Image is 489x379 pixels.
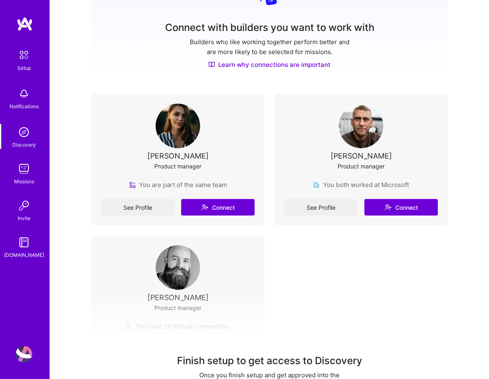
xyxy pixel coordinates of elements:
img: Invite [16,197,32,214]
div: Product manager [338,162,385,171]
img: User Avatar [156,104,200,148]
img: team [129,182,136,188]
div: Product manager [154,162,201,171]
p: Builders who like working together perform better and are more likely to be selected for missions. [188,37,351,57]
img: User Avatar [16,346,32,362]
div: You are part of the same team [129,180,227,189]
a: Learn why connections are important [208,60,331,69]
img: teamwork [16,161,32,177]
div: Finish setup to get access to Discovery [177,354,362,367]
div: [PERSON_NAME] [331,152,392,160]
img: guide book [16,234,32,251]
img: setup [15,46,33,64]
div: Setup [17,64,31,72]
div: Invite [18,214,31,223]
img: logo [17,17,33,31]
div: Missions [14,177,34,186]
h3: Connect with builders you want to work with [165,22,374,34]
img: User Avatar [339,104,383,148]
img: Discover [208,61,215,68]
img: User Avatar [156,245,200,290]
a: User Avatar [14,346,34,362]
div: [DOMAIN_NAME] [4,251,44,259]
div: Discovery [12,140,36,149]
img: bell [16,85,32,102]
div: You both worked at Microsoft [313,180,409,189]
img: company icon [313,182,320,188]
div: Notifications [9,102,39,111]
img: discovery [16,124,32,140]
div: [PERSON_NAME] [147,152,209,160]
